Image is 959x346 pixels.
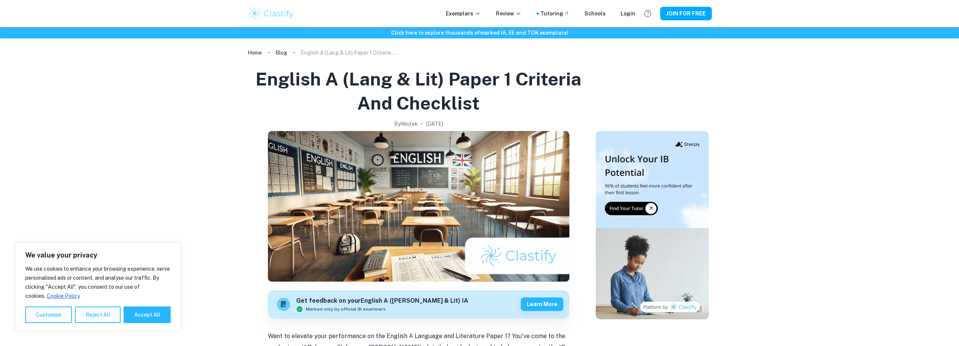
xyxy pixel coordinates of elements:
p: Review [496,9,522,18]
p: Exemplars [446,9,481,18]
button: Accept All [124,306,171,323]
button: JOIN FOR FREE [660,7,712,20]
a: Cookie Policy [46,293,80,299]
div: We value your privacy [15,243,181,331]
h1: English A (Lang & Lit) Paper 1 Criteria and Checklist [251,67,587,115]
a: Tutoring [540,9,569,18]
img: English A (Lang & Lit) Paper 1 Criteria and Checklist cover image [268,131,569,282]
button: Reject All [75,306,121,323]
p: • [421,120,423,128]
p: English A (Lang & Lit) Paper 1 Criteria and Checklist [301,49,399,57]
button: Help and Feedback [641,7,654,20]
button: Learn more [521,297,563,311]
span: Marked only by official IB examiners [306,306,386,312]
h6: Get feedback on your English A ([PERSON_NAME] & Lit) IA [296,296,468,306]
a: Schools [584,9,606,18]
img: Clastify logo [248,6,295,21]
a: Blog [275,47,287,58]
a: Login [621,9,635,18]
a: Get feedback on yourEnglish A ([PERSON_NAME] & Lit) IAMarked only by official IB examinersLearn more [268,290,569,319]
button: Customise [25,306,72,323]
a: Home [248,47,262,58]
h2: [DATE] [426,120,443,128]
p: We use cookies to enhance your browsing experience, serve personalised ads or content, and analys... [25,264,171,300]
h2: By Wojtek [394,120,418,128]
img: Thumbnail [596,131,709,319]
p: We value your privacy [25,251,171,260]
h6: Click here to explore thousands of marked IA, EE and TOK exemplars ! [2,29,957,37]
